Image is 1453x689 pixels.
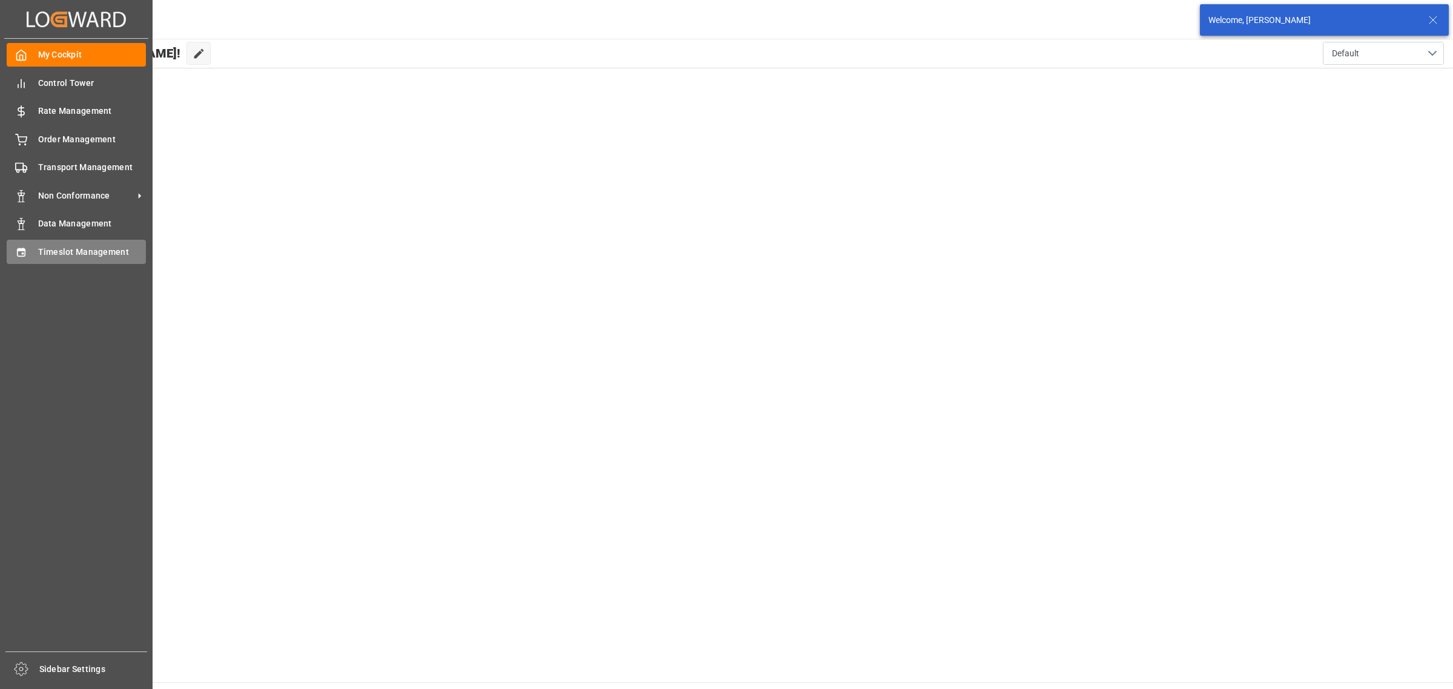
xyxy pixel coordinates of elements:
span: Rate Management [38,105,147,117]
a: My Cockpit [7,43,146,67]
span: Default [1332,47,1359,60]
span: Order Management [38,133,147,146]
span: Sidebar Settings [39,663,148,676]
a: Rate Management [7,99,146,123]
span: Control Tower [38,77,147,90]
button: open menu [1323,42,1444,65]
a: Timeslot Management [7,240,146,263]
span: Timeslot Management [38,246,147,259]
span: My Cockpit [38,48,147,61]
a: Order Management [7,127,146,151]
a: Control Tower [7,71,146,94]
a: Data Management [7,212,146,236]
span: Data Management [38,217,147,230]
span: Non Conformance [38,190,134,202]
div: Welcome, [PERSON_NAME] [1208,14,1417,27]
a: Transport Management [7,156,146,179]
span: Transport Management [38,161,147,174]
